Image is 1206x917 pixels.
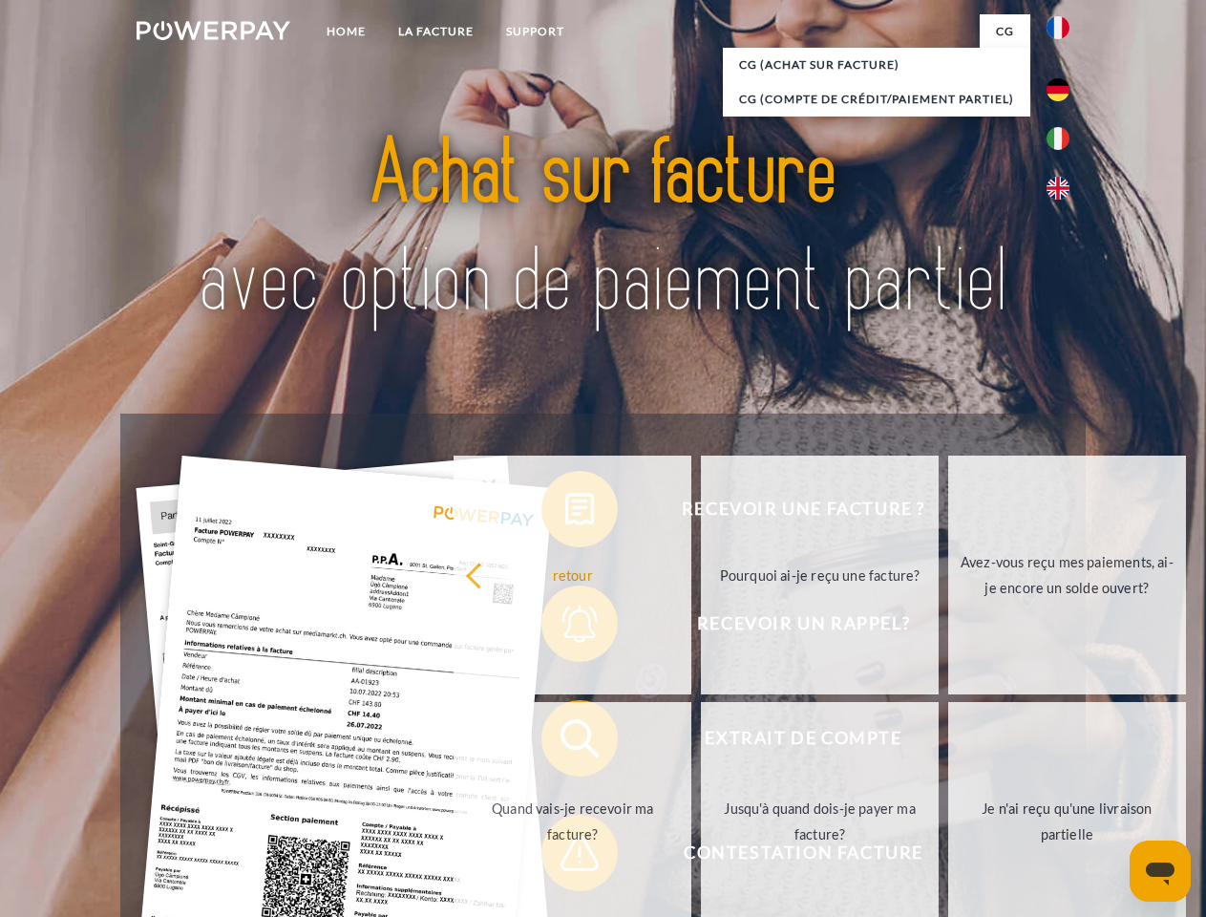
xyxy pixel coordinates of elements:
[723,82,1030,117] a: CG (Compte de crédit/paiement partiel)
[723,48,1030,82] a: CG (achat sur facture)
[182,92,1024,366] img: title-powerpay_fr.svg
[948,456,1186,694] a: Avez-vous reçu mes paiements, ai-je encore un solde ouvert?
[980,14,1030,49] a: CG
[1130,841,1191,902] iframe: Bouton de lancement de la fenêtre de messagerie
[465,562,680,587] div: retour
[960,549,1174,601] div: Avez-vous reçu mes paiements, ai-je encore un solde ouvert?
[960,796,1174,847] div: Je n'ai reçu qu'une livraison partielle
[712,562,927,587] div: Pourquoi ai-je reçu une facture?
[1047,127,1069,150] img: it
[1047,78,1069,101] img: de
[382,14,490,49] a: LA FACTURE
[1047,16,1069,39] img: fr
[465,796,680,847] div: Quand vais-je recevoir ma facture?
[712,796,927,847] div: Jusqu'à quand dois-je payer ma facture?
[490,14,581,49] a: Support
[137,21,290,40] img: logo-powerpay-white.svg
[1047,177,1069,200] img: en
[310,14,382,49] a: Home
